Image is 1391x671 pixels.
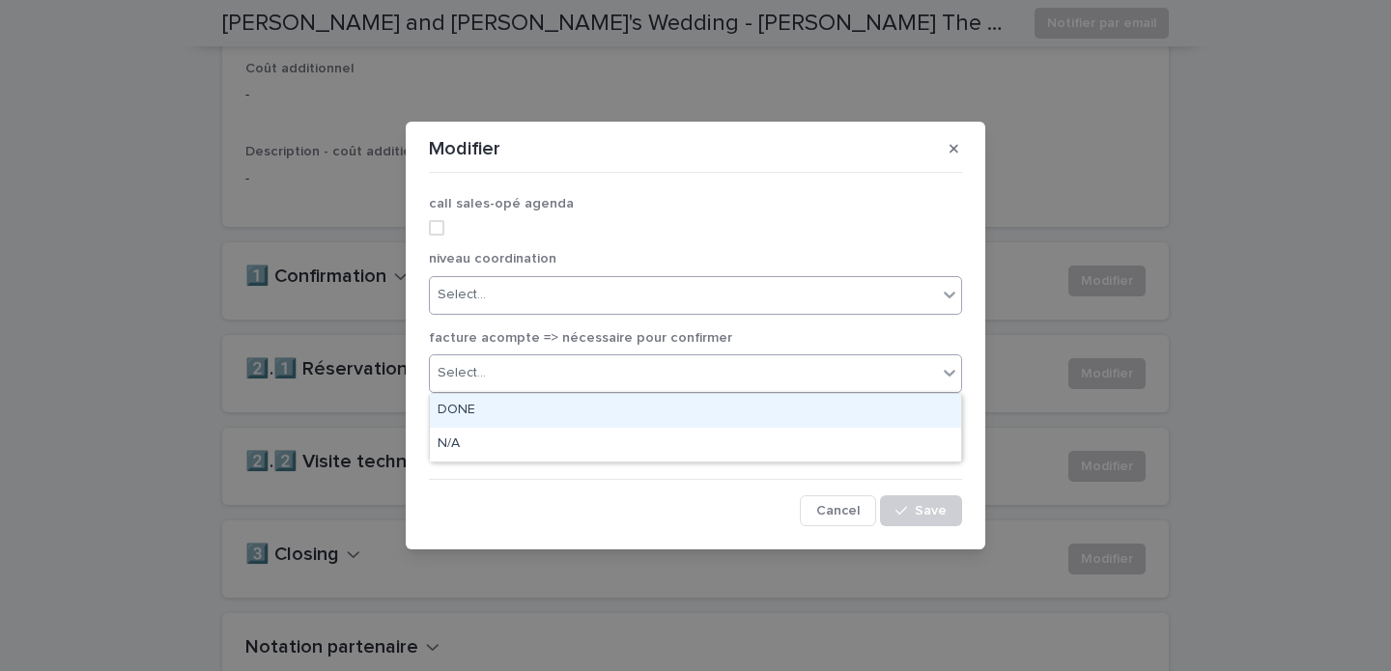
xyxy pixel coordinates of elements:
p: Modifier [429,137,500,160]
span: Cancel [816,504,860,517]
span: Save [915,504,947,517]
button: Cancel [800,495,876,526]
div: Select... [438,285,486,305]
span: call sales-opé agenda [429,197,574,210]
div: DONE [430,394,961,428]
div: N/A [430,428,961,461]
span: facture acompte => nécessaire pour confirmer [429,331,732,345]
button: Save [880,495,962,526]
span: niveau coordination [429,252,556,266]
div: Select... [438,363,486,383]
